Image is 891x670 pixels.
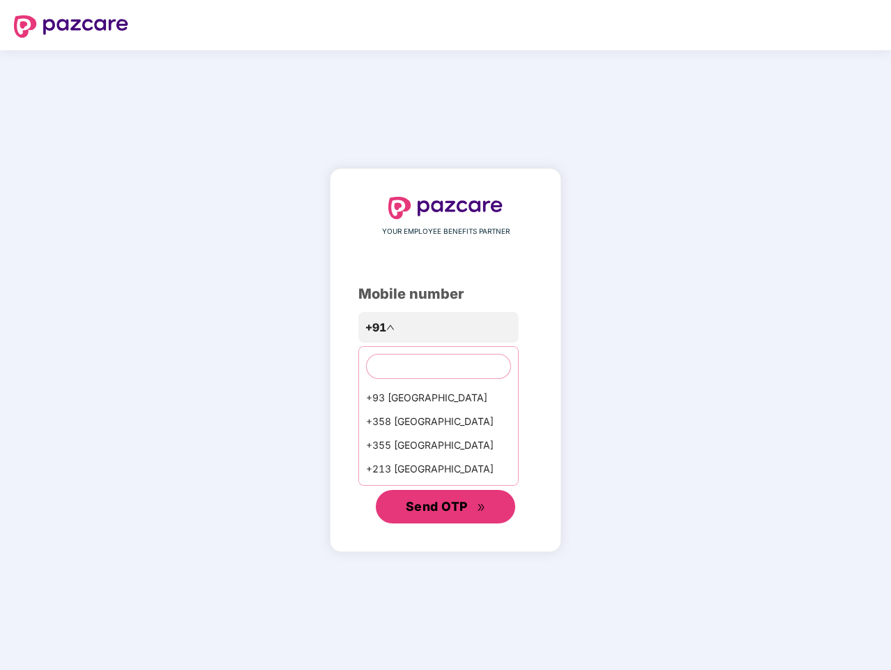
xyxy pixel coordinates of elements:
span: up [386,323,395,332]
div: Mobile number [358,283,533,305]
div: +355 [GEOGRAPHIC_DATA] [359,433,518,457]
span: +91 [365,319,386,336]
span: Send OTP [406,499,468,514]
img: logo [388,197,503,219]
div: +1684 AmericanSamoa [359,481,518,505]
span: YOUR EMPLOYEE BENEFITS PARTNER [382,226,510,237]
span: double-right [477,503,486,512]
img: logo [14,15,128,38]
button: Send OTPdouble-right [376,490,515,523]
div: +358 [GEOGRAPHIC_DATA] [359,410,518,433]
div: +93 [GEOGRAPHIC_DATA] [359,386,518,410]
div: +213 [GEOGRAPHIC_DATA] [359,457,518,481]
